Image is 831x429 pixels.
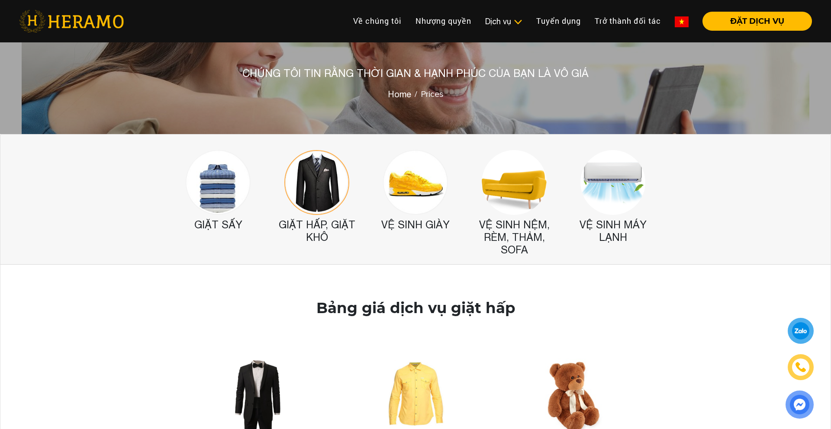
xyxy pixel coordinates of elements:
[284,150,349,215] img: Bảng giá giặt hấp, giặt khô - Heramo.com
[570,218,656,243] h2: Vệ sinh máy lạnh
[471,218,557,256] h2: Vệ sinh Nệm, Rèm, Thảm, SOFA
[588,12,668,30] a: Trở thành đối tác
[373,218,458,231] h2: Vệ sinh giày
[175,218,261,231] h2: Giặt sấy
[513,18,522,26] img: subToggleIcon
[409,12,478,30] a: Nhượng quyền
[796,362,806,372] img: phone-icon
[580,150,645,215] img: Bảng giá vệ sinh máy lạnh - Heramo.com
[186,150,251,215] img: Bảng giá giặt ủi, giặt sấy - Heramo.com
[242,67,589,80] h1: Chúng tôi tin rằng thời gian & hạnh phúc của bạn là vô giá
[411,88,444,101] li: Prices
[19,10,124,32] img: heramo-logo.png
[316,299,515,317] h2: Bảng giá dịch vụ giặt hấp
[383,150,448,215] img: Bảng giá giặt giày, vệ sinh giày, tẩy ố, repaint giày - Heramo.com
[388,88,411,101] a: Home
[274,218,360,243] h2: Giặt Hấp, giặt khô
[529,12,588,30] a: Tuyển dụng
[675,16,689,27] img: vn-flag.png
[346,12,409,30] a: Về chúng tôi
[702,12,812,31] button: ĐẶT DỊCH VỤ
[696,17,812,25] a: ĐẶT DỊCH VỤ
[789,355,812,379] a: phone-icon
[482,150,547,215] img: Bảng giá vệ sinh, giặt sofa nệm rèm thảm - Heramo.com
[485,16,522,27] div: Dịch vụ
